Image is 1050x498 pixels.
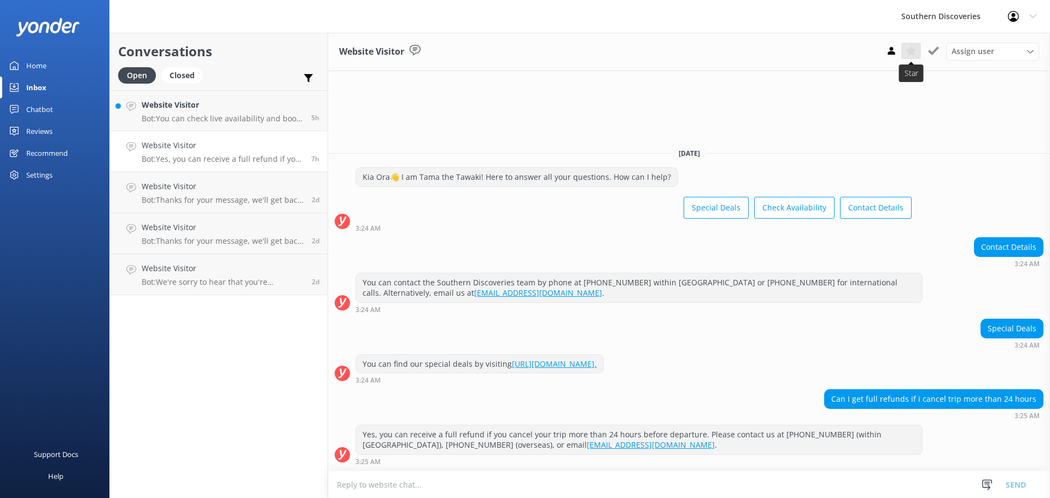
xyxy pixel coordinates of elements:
[975,238,1043,256] div: Contact Details
[587,440,715,450] a: [EMAIL_ADDRESS][DOMAIN_NAME]
[26,142,68,164] div: Recommend
[355,224,912,232] div: 03:24am 19-Aug-2025 (UTC +12:00) Pacific/Auckland
[312,277,319,286] span: 09:18pm 16-Aug-2025 (UTC +12:00) Pacific/Auckland
[110,213,328,254] a: Website VisitorBot:Thanks for your message, we'll get back to you as soon as we can. You're also ...
[312,236,319,245] span: 12:26am 17-Aug-2025 (UTC +12:00) Pacific/Auckland
[824,412,1043,419] div: 03:25am 19-Aug-2025 (UTC +12:00) Pacific/Auckland
[110,254,328,295] a: Website VisitorBot:We're sorry to hear that you're encountering issues with our website. Please f...
[355,376,604,384] div: 03:24am 19-Aug-2025 (UTC +12:00) Pacific/Auckland
[981,341,1043,349] div: 03:24am 19-Aug-2025 (UTC +12:00) Pacific/Auckland
[26,55,46,77] div: Home
[16,18,79,36] img: yonder-white-logo.png
[946,43,1039,60] div: Assign User
[355,225,381,232] strong: 3:24 AM
[142,180,304,192] h4: Website Visitor
[981,319,1043,338] div: Special Deals
[142,139,303,151] h4: Website Visitor
[26,164,52,186] div: Settings
[672,149,707,158] span: [DATE]
[356,355,603,373] div: You can find our special deals by visiting
[1014,342,1040,349] strong: 3:24 AM
[118,67,156,84] div: Open
[142,236,304,246] p: Bot: Thanks for your message, we'll get back to you as soon as we can. You're also welcome to kee...
[1014,261,1040,267] strong: 3:24 AM
[142,195,304,205] p: Bot: Thanks for your message, we'll get back to you as soon as we can. You're also welcome to kee...
[474,288,602,298] a: [EMAIL_ADDRESS][DOMAIN_NAME]
[26,120,52,142] div: Reviews
[355,377,381,384] strong: 3:24 AM
[26,77,46,98] div: Inbox
[142,114,303,124] p: Bot: You can check live availability and book your Milford Sound adventure on our website. If you...
[118,69,161,81] a: Open
[974,260,1043,267] div: 03:24am 19-Aug-2025 (UTC +12:00) Pacific/Auckland
[355,458,923,465] div: 03:25am 19-Aug-2025 (UTC +12:00) Pacific/Auckland
[840,197,912,219] button: Contact Details
[355,459,381,465] strong: 3:25 AM
[142,99,303,111] h4: Website Visitor
[356,273,922,302] div: You can contact the Southern Discoveries team by phone at [PHONE_NUMBER] within [GEOGRAPHIC_DATA]...
[142,154,303,164] p: Bot: Yes, you can receive a full refund if you cancel your trip more than 24 hours before departu...
[312,195,319,204] span: 01:14am 17-Aug-2025 (UTC +12:00) Pacific/Auckland
[142,277,304,287] p: Bot: We're sorry to hear that you're encountering issues with our website. Please feel free to co...
[110,131,328,172] a: Website VisitorBot:Yes, you can receive a full refund if you cancel your trip more than 24 hours ...
[142,262,304,274] h4: Website Visitor
[684,197,749,219] button: Special Deals
[161,67,203,84] div: Closed
[512,359,597,369] a: [URL][DOMAIN_NAME].
[355,307,381,313] strong: 3:24 AM
[311,154,319,163] span: 03:25am 19-Aug-2025 (UTC +12:00) Pacific/Auckland
[110,172,328,213] a: Website VisitorBot:Thanks for your message, we'll get back to you as soon as we can. You're also ...
[754,197,835,219] button: Check Availability
[118,41,319,62] h2: Conversations
[339,45,404,59] h3: Website Visitor
[1014,413,1040,419] strong: 3:25 AM
[48,465,63,487] div: Help
[952,45,994,57] span: Assign user
[825,390,1043,408] div: Can I get full refunds if i cancel trip more than 24 hours
[110,90,328,131] a: Website VisitorBot:You can check live availability and book your Milford Sound adventure on our w...
[356,168,678,186] div: Kia Ora👋 I am Tama the Tawaki! Here to answer all your questions. How can I help?
[26,98,53,120] div: Chatbot
[311,113,319,122] span: 06:22am 19-Aug-2025 (UTC +12:00) Pacific/Auckland
[161,69,208,81] a: Closed
[356,425,922,454] div: Yes, you can receive a full refund if you cancel your trip more than 24 hours before departure. P...
[34,443,78,465] div: Support Docs
[142,221,304,233] h4: Website Visitor
[355,306,923,313] div: 03:24am 19-Aug-2025 (UTC +12:00) Pacific/Auckland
